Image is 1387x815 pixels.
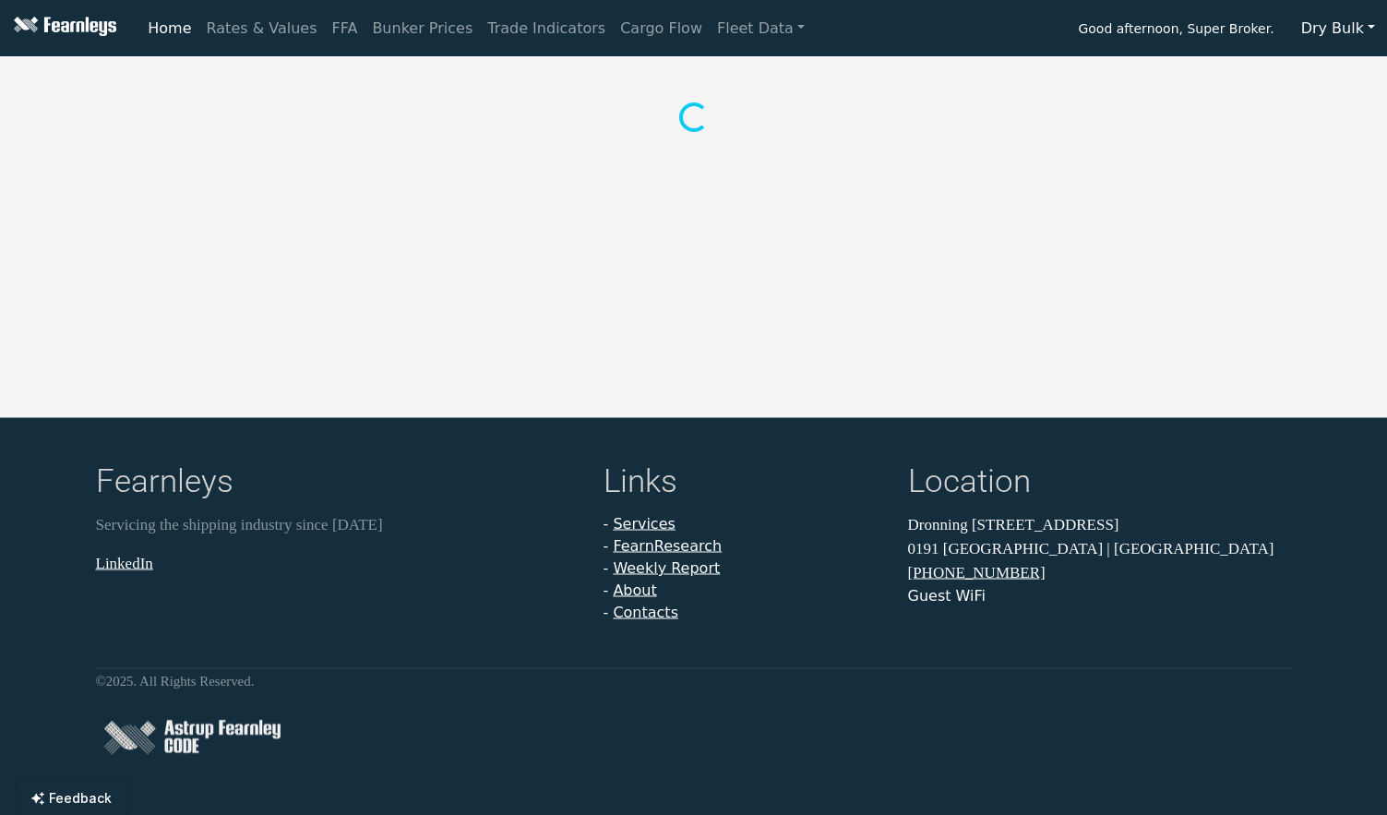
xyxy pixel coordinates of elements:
[613,581,656,599] a: About
[480,10,613,47] a: Trade Indicators
[9,17,116,40] img: Fearnleys Logo
[604,580,886,602] li: -
[613,515,675,533] a: Services
[613,604,678,621] a: Contacts
[1289,11,1387,46] button: Dry Bulk
[96,513,581,537] p: Servicing the shipping industry since [DATE]
[604,513,886,535] li: -
[140,10,198,47] a: Home
[325,10,365,47] a: FFA
[908,585,986,607] button: Guest WiFi
[908,462,1292,506] h4: Location
[613,537,722,555] a: FearnResearch
[96,674,255,689] small: © 2025 . All Rights Reserved.
[908,513,1292,537] p: Dronning [STREET_ADDRESS]
[604,535,886,557] li: -
[604,557,886,580] li: -
[365,10,480,47] a: Bunker Prices
[1078,15,1273,46] span: Good afternoon, Super Broker.
[604,462,886,506] h4: Links
[604,602,886,624] li: -
[710,10,812,47] a: Fleet Data
[908,564,1046,581] a: [PHONE_NUMBER]
[96,554,153,571] a: LinkedIn
[908,536,1292,560] p: 0191 [GEOGRAPHIC_DATA] | [GEOGRAPHIC_DATA]
[96,462,581,506] h4: Fearnleys
[613,559,720,577] a: Weekly Report
[613,10,710,47] a: Cargo Flow
[199,10,325,47] a: Rates & Values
